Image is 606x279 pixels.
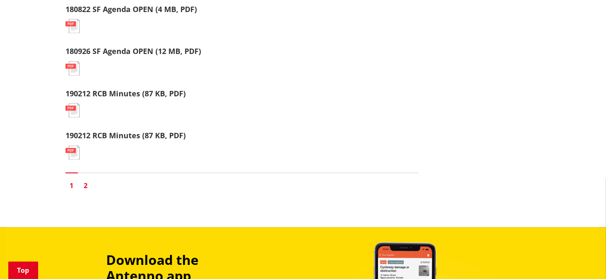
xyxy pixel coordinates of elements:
[65,103,80,118] img: document-pdf.svg
[80,180,92,192] a: Go to page 2
[65,173,419,194] nav: Pagination
[65,180,78,192] a: Page 1
[65,46,201,56] a: 180926 SF Agenda OPEN (12 MB, PDF)
[8,262,38,279] a: Top
[65,146,80,160] img: document-pdf.svg
[65,89,186,99] a: 190212 RCB Minutes (87 KB, PDF)
[65,61,80,76] img: document-pdf.svg
[65,5,197,15] a: 180822 SF Agenda OPEN (4 MB, PDF)
[65,19,80,34] img: document-pdf.svg
[65,131,186,141] a: 190212 RCB Minutes (87 KB, PDF)
[568,244,598,274] iframe: Messenger Launcher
